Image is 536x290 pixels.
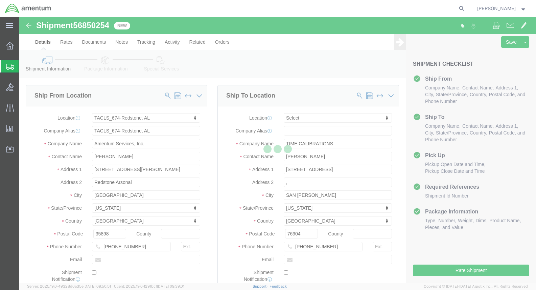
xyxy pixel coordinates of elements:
a: Support [253,284,270,288]
span: Server: 2025.19.0-49328d0a35e [27,284,111,288]
img: logo [5,3,51,14]
span: [DATE] 09:39:01 [157,284,184,288]
span: Copyright © [DATE]-[DATE] Agistix Inc., All Rights Reserved [424,284,528,289]
a: Feedback [270,284,287,288]
span: Richard Mick [477,5,516,12]
button: [PERSON_NAME] [477,4,527,13]
span: Client: 2025.19.0-129fbcf [114,284,184,288]
span: [DATE] 09:50:51 [84,284,111,288]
